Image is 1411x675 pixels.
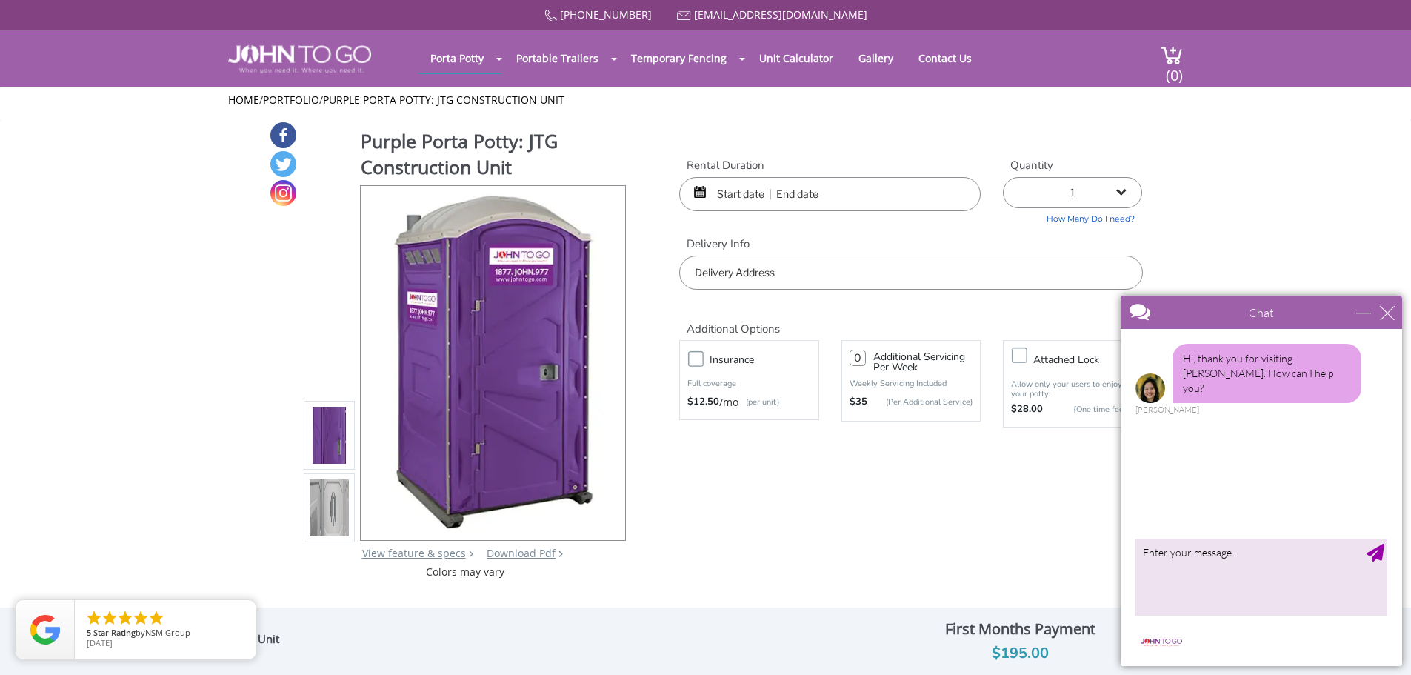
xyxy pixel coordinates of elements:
[560,7,652,21] a: [PHONE_NUMBER]
[1011,379,1134,399] p: Allow only your users to enjoy your potty.
[1003,208,1142,225] a: How Many Do I need?
[1003,158,1142,173] label: Quantity
[677,11,691,21] img: Mail
[263,93,319,107] a: Portfolio
[505,44,610,73] a: Portable Trailers
[841,616,1199,642] div: First Months Payment
[1112,287,1411,675] iframe: Live Chat Box
[145,627,190,638] span: NSM Group
[679,158,981,173] label: Rental Duration
[228,93,1183,107] ul: / /
[93,627,136,638] span: Star Rating
[850,378,973,389] p: Weekly Servicing Included
[1050,402,1127,417] p: {One time fee}
[558,551,563,557] img: chevron.png
[679,256,1142,290] input: Delivery Address
[228,93,259,107] a: Home
[841,642,1199,665] div: $195.00
[132,609,150,627] li: 
[850,395,867,410] strong: $35
[694,7,867,21] a: [EMAIL_ADDRESS][DOMAIN_NAME]
[867,396,973,408] p: (Per Additional Service)
[147,609,165,627] li: 
[487,546,556,560] a: Download Pdf
[710,350,825,369] h3: Insurance
[748,44,844,73] a: Unit Calculator
[687,376,810,391] p: Full coverage
[85,609,103,627] li: 
[87,627,91,638] span: 5
[270,122,296,148] a: Facebook
[30,615,60,645] img: Review Rating
[323,93,564,107] a: Purple Porta Potty: JTG Construction Unit
[1011,402,1043,417] strong: $28.00
[304,565,627,579] div: Colors may vary
[847,44,904,73] a: Gallery
[1165,53,1183,85] span: (0)
[87,637,113,648] span: [DATE]
[228,45,371,73] img: JOHN to go
[419,44,495,73] a: Porta Potty
[1161,45,1183,65] img: cart a
[381,186,605,535] img: Product
[469,551,473,557] img: right arrow icon
[679,177,981,211] input: Start date | End date
[310,261,350,610] img: Product
[270,151,296,177] a: Twitter
[362,546,466,560] a: View feature & specs
[873,352,973,373] h3: Additional Servicing Per Week
[1033,350,1149,369] h3: Attached lock
[679,305,1142,336] h2: Additional Options
[101,609,119,627] li: 
[544,10,557,22] img: Call
[687,395,719,410] strong: $12.50
[270,180,296,206] a: Instagram
[850,350,866,366] input: 0
[620,44,738,73] a: Temporary Fencing
[679,236,1142,252] label: Delivery Info
[116,609,134,627] li: 
[87,628,244,639] span: by
[738,395,779,410] p: (per unit)
[361,128,627,184] h1: Purple Porta Potty: JTG Construction Unit
[907,44,983,73] a: Contact Us
[687,395,810,410] div: /mo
